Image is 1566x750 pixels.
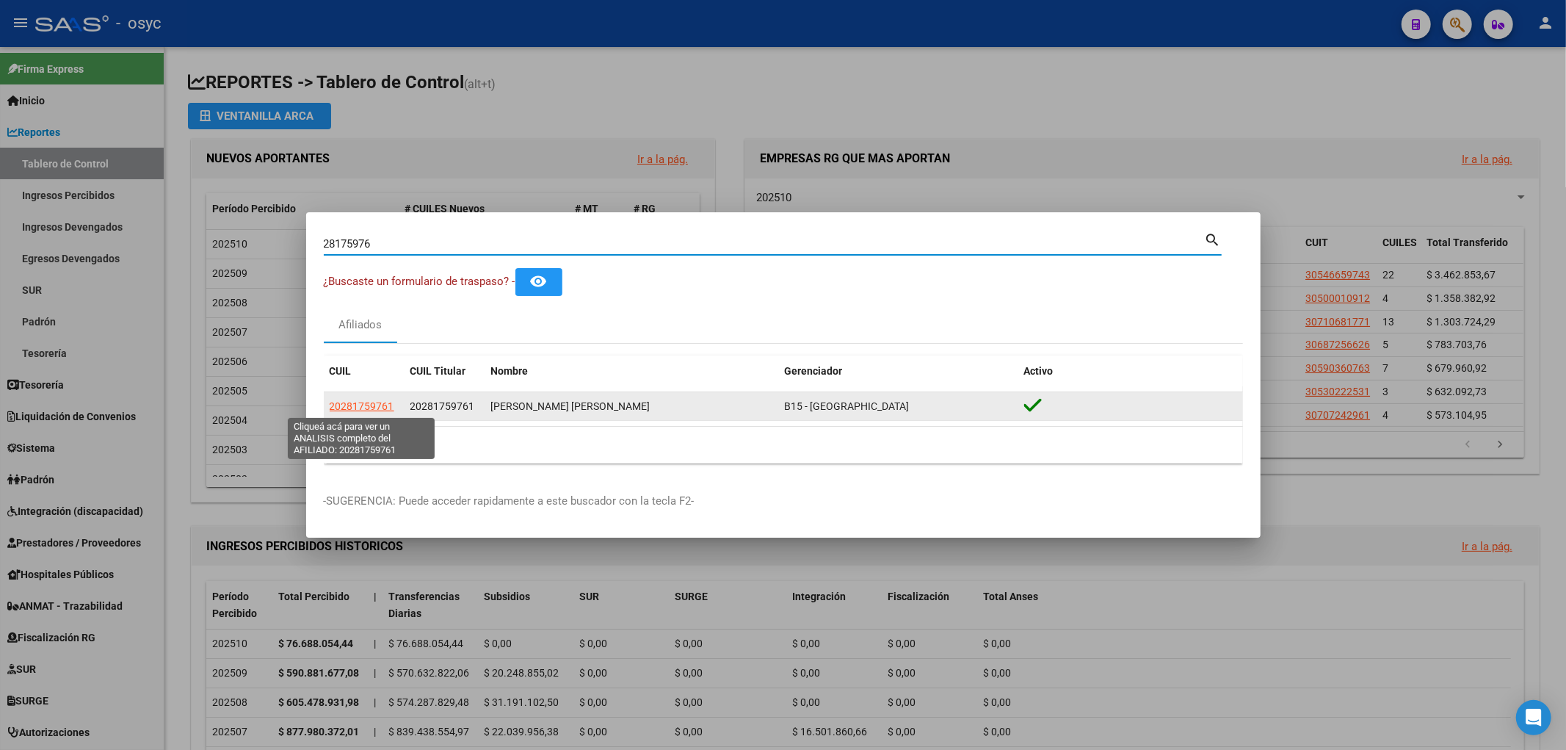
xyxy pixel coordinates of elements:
[330,400,394,412] span: 20281759761
[410,400,475,412] span: 20281759761
[491,365,529,377] span: Nombre
[1516,700,1551,735] div: Open Intercom Messenger
[1205,230,1222,248] mat-icon: search
[785,365,843,377] span: Gerenciador
[485,356,779,387] datatable-header-cell: Nombre
[324,356,405,387] datatable-header-cell: CUIL
[324,275,515,288] span: ¿Buscaste un formulario de traspaso? -
[324,427,1243,464] div: 1 total
[338,317,382,333] div: Afiliados
[324,493,1243,510] p: -SUGERENCIA: Puede acceder rapidamente a este buscador con la tecla F2-
[1024,365,1054,377] span: Activo
[405,356,485,387] datatable-header-cell: CUIL Titular
[410,365,466,377] span: CUIL Titular
[1018,356,1243,387] datatable-header-cell: Activo
[330,365,352,377] span: CUIL
[779,356,1018,387] datatable-header-cell: Gerenciador
[785,400,910,412] span: B15 - [GEOGRAPHIC_DATA]
[530,273,548,290] mat-icon: remove_red_eye
[491,398,773,415] div: [PERSON_NAME] [PERSON_NAME]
